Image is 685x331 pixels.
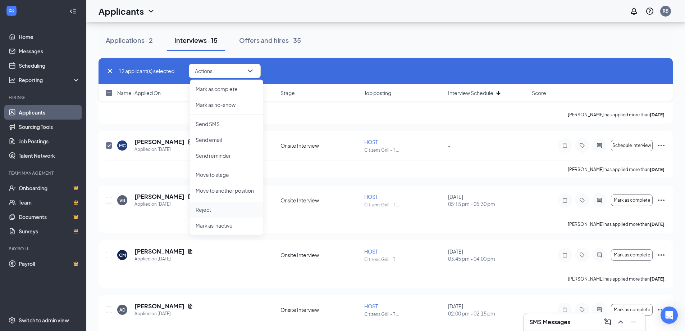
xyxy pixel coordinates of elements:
[9,76,16,84] svg: Analysis
[119,252,126,258] div: CM
[246,67,255,75] svg: ChevronDown
[364,202,444,208] p: Citizens Grill - T ...
[650,167,665,172] b: [DATE]
[69,8,77,15] svg: Collapse
[119,307,125,313] div: AD
[611,194,653,206] button: Mark as complete
[615,316,626,328] button: ChevronUp
[663,8,668,14] div: RB
[578,252,586,258] svg: Tag
[364,193,378,200] span: HOST
[280,306,360,313] div: Onsite Interview
[134,255,193,263] div: Applied on [DATE]
[578,143,586,148] svg: Tag
[196,171,257,178] p: Move to stage
[9,246,79,252] div: Payroll
[614,252,650,258] span: Mark as complete
[9,170,79,176] div: Team Management
[19,105,80,120] a: Applicants
[9,94,79,100] div: Hiring
[196,206,257,213] p: Reject
[650,112,665,117] b: [DATE]
[8,7,15,14] svg: WorkstreamLogo
[561,143,569,148] svg: Note
[628,316,639,328] button: Minimize
[614,198,650,203] span: Mark as complete
[448,255,528,262] span: 03:45 pm - 04:00 pm
[19,256,80,271] a: PayrollCrown
[239,36,301,45] div: Offers and hires · 35
[661,307,678,324] div: Open Intercom Messenger
[134,247,184,255] h5: [PERSON_NAME]
[280,197,360,204] div: Onsite Interview
[629,318,638,326] svg: Minimize
[630,7,638,15] svg: Notifications
[611,249,653,261] button: Mark as complete
[19,224,80,238] a: SurveysCrown
[561,197,569,203] svg: Note
[9,317,16,324] svg: Settings
[196,187,257,194] p: Move to another position
[280,251,360,259] div: Onsite Interview
[611,304,653,316] button: Mark as complete
[364,311,444,317] p: Citizens Grill - T ...
[650,222,665,227] b: [DATE]
[19,317,69,324] div: Switch to admin view
[595,307,604,313] svg: ActiveChat
[568,276,666,282] p: [PERSON_NAME] has applied more than .
[147,7,155,15] svg: ChevronDown
[196,152,257,159] p: Send reminder
[280,89,295,97] span: Stage
[364,89,391,97] span: Job posting
[280,142,360,149] div: Onsite Interview
[561,307,569,313] svg: Note
[195,68,213,73] span: Actions
[19,120,80,134] a: Sourcing Tools
[494,89,503,97] svg: ArrowDown
[19,30,80,44] a: Home
[19,44,80,58] a: Messages
[448,200,528,207] span: 05:15 pm - 05:30 pm
[568,112,666,118] p: [PERSON_NAME] has applied more than .
[595,252,604,258] svg: ActiveChat
[568,221,666,227] p: [PERSON_NAME] has applied more than .
[448,193,528,207] div: [DATE]
[448,89,493,97] span: Interview Schedule
[578,197,586,203] svg: Tag
[612,143,651,148] span: Schedule interview
[448,142,451,149] span: -
[99,5,144,17] h1: Applicants
[134,310,193,317] div: Applied on [DATE]
[364,256,444,263] p: Citizens Grill - T ...
[134,302,184,310] h5: [PERSON_NAME]
[603,318,612,326] svg: ComposeMessage
[189,64,261,78] button: ActionsChevronDown
[616,318,625,326] svg: ChevronUp
[602,316,613,328] button: ComposeMessage
[364,303,378,309] span: HOST
[19,210,80,224] a: DocumentsCrown
[19,76,81,84] div: Reporting
[657,196,666,205] svg: Ellipses
[650,276,665,282] b: [DATE]
[106,36,153,45] div: Applications · 2
[578,307,586,313] svg: Tag
[134,146,193,153] div: Applied on [DATE]
[119,143,126,149] div: MC
[448,310,528,317] span: 02:00 pm - 02:15 pm
[529,318,570,326] h3: SMS Messages
[106,67,114,75] svg: Cross
[134,193,184,201] h5: [PERSON_NAME]
[119,67,174,75] span: 12 applicant(s) selected
[657,141,666,150] svg: Ellipses
[174,36,218,45] div: Interviews · 15
[448,303,528,317] div: [DATE]
[561,252,569,258] svg: Note
[187,249,193,254] svg: Document
[19,58,80,73] a: Scheduling
[657,251,666,259] svg: Ellipses
[19,195,80,210] a: TeamCrown
[196,85,257,93] p: Mark as complete
[657,305,666,314] svg: Ellipses
[532,89,546,97] span: Score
